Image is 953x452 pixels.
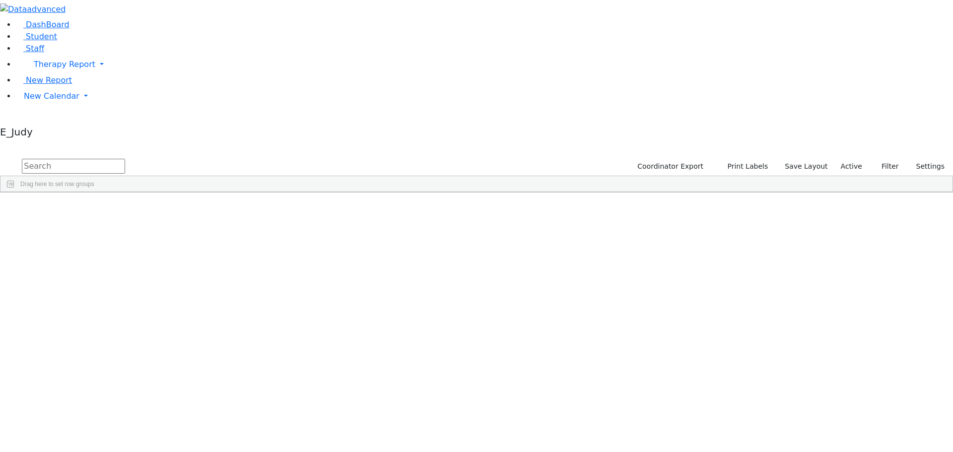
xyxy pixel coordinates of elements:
[26,44,44,53] span: Staff
[26,20,69,29] span: DashBoard
[26,75,72,85] span: New Report
[836,159,867,174] label: Active
[16,32,57,41] a: Student
[716,159,772,174] button: Print Labels
[780,159,832,174] button: Save Layout
[24,91,79,101] span: New Calendar
[16,75,72,85] a: New Report
[16,44,44,53] a: Staff
[16,20,69,29] a: DashBoard
[631,159,708,174] button: Coordinator Export
[903,159,949,174] button: Settings
[16,55,953,74] a: Therapy Report
[20,181,94,188] span: Drag here to set row groups
[26,32,57,41] span: Student
[16,86,953,106] a: New Calendar
[869,159,903,174] button: Filter
[22,159,125,174] input: Search
[34,60,95,69] span: Therapy Report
